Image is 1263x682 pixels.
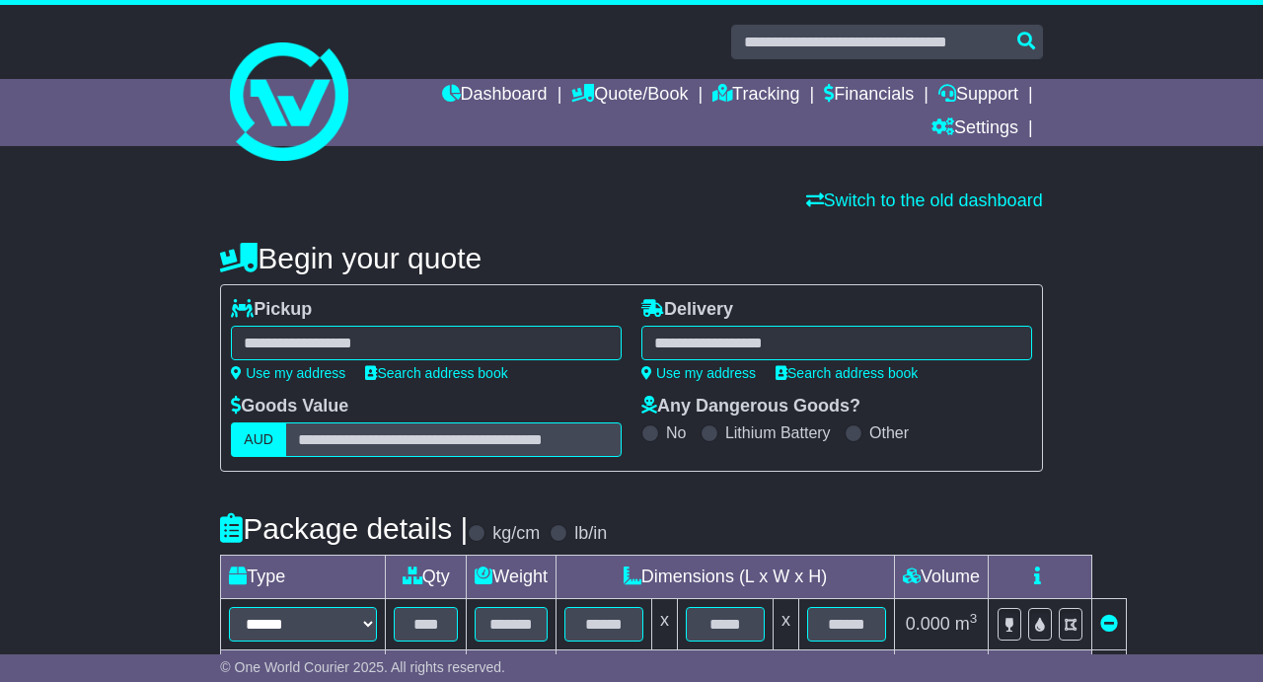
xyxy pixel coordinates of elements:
[557,556,895,599] td: Dimensions (L x W x H)
[492,523,540,545] label: kg/cm
[231,422,286,457] label: AUD
[641,396,860,417] label: Any Dangerous Goods?
[231,299,312,321] label: Pickup
[725,423,831,442] label: Lithium Battery
[806,190,1043,210] a: Switch to the old dashboard
[641,299,733,321] label: Delivery
[955,614,978,634] span: m
[776,365,918,381] a: Search address book
[1100,614,1118,634] a: Remove this item
[641,365,756,381] a: Use my address
[220,659,505,675] span: © One World Courier 2025. All rights reserved.
[895,556,989,599] td: Volume
[652,599,678,650] td: x
[221,556,386,599] td: Type
[442,79,548,113] a: Dashboard
[231,365,345,381] a: Use my address
[365,365,507,381] a: Search address book
[666,423,686,442] label: No
[386,556,467,599] td: Qty
[231,396,348,417] label: Goods Value
[824,79,914,113] a: Financials
[571,79,688,113] a: Quote/Book
[906,614,950,634] span: 0.000
[220,242,1042,274] h4: Begin your quote
[220,512,468,545] h4: Package details |
[970,611,978,626] sup: 3
[467,556,557,599] td: Weight
[712,79,799,113] a: Tracking
[574,523,607,545] label: lb/in
[869,423,909,442] label: Other
[774,599,799,650] td: x
[931,113,1018,146] a: Settings
[938,79,1018,113] a: Support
